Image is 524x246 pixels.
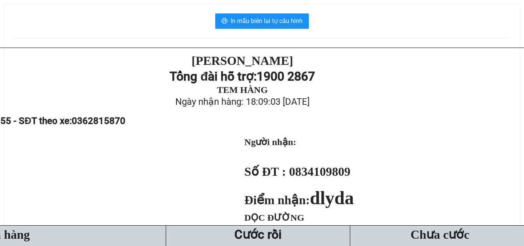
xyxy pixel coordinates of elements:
strong: [PERSON_NAME] [191,54,293,68]
strong: Điểm nhận: [244,193,354,207]
span: Ngày nhận hàng: 18:09:03 [DATE] [175,96,310,107]
strong: Người nhận: [244,137,296,147]
strong: Số ĐT : [244,165,286,178]
span: 0362815870 [72,116,125,126]
strong: 1900 2867 [257,69,315,84]
span: DỌC ĐƯỜNG [244,213,304,223]
span: In mẫu biên lai tự cấu hình [231,16,303,26]
span: Chưa cước [410,228,469,241]
span: dlyda [310,188,354,208]
strong: TEM HÀNG [217,85,268,95]
span: printer [221,18,227,25]
strong: Cước rồi [234,227,282,242]
strong: Tổng đài hỗ trợ: [170,69,257,84]
span: 0834109809 [289,165,350,178]
button: printerIn mẫu biên lai tự cấu hình [215,13,309,29]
